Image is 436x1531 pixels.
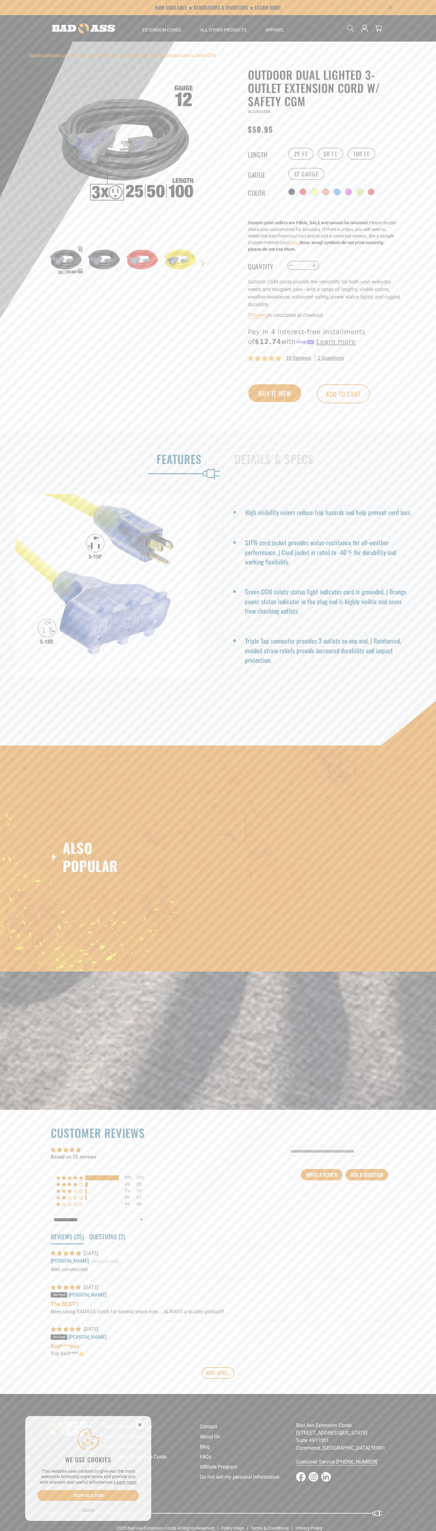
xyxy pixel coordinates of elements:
[248,170,279,178] legend: Gauge
[89,1230,125,1243] span: Questions ( )
[51,1214,145,1226] select: Sort dropdown
[245,536,414,566] li: SJTW cord jacket provides water-resistance for all-weather performance. | Cord jacket is rated to...
[317,384,370,403] button: Add to cart
[265,27,284,33] span: Apparel
[103,1422,200,1432] a: Shop Extension Cords
[68,1292,106,1298] span: [PERSON_NAME]
[200,260,206,267] a: Next
[248,68,402,108] h1: Outdoor Dual Lighted 3-Outlet Extension Cord w/ Safety CGM
[234,452,423,466] h2: Details & Specs
[37,1455,139,1464] h2: We use cookies
[56,1188,83,1194] div: 3% (1) reviews with 3 star rating
[245,585,414,616] li: Green CGM safety status light indicates cord is grounded. | Orange power status indicator in the ...
[103,1442,200,1452] a: Shipping & Returns
[137,1175,144,1180] div: (31)
[248,110,271,114] span: SC12025TBK
[248,240,384,252] strong: Note: emoji symbols do not print correctly, please do not use them.
[51,1284,82,1290] span: 5 star review
[51,1300,385,1308] b: The BEST!!
[51,1342,385,1350] b: Bad yes
[103,1432,200,1442] a: Shop Other Products
[248,312,268,318] a: Shipping
[51,1326,82,1332] span: 5 star review
[51,1258,89,1264] span: [PERSON_NAME]
[51,1154,96,1160] a: Based on 35 reviews
[68,1334,106,1340] span: [PERSON_NAME]
[162,243,198,279] img: neon yellow
[200,1422,296,1432] a: Contact
[248,384,301,402] button: Buy it now
[37,1469,139,1485] p: This website uses cookies to give you the most awesome browsing experience and provide you with r...
[51,1308,385,1315] p: Been using BADASS cords for several years now…..ALWAYS a quality product!!
[248,220,369,225] strong: Custom print orders are FINAL SALE and cannot be returned.
[347,148,376,160] label: 100 FT
[125,1182,135,1187] div: 6%
[256,15,294,42] summary: Apparel
[137,1182,141,1187] div: (2)
[288,148,313,160] label: 25 FT
[83,1250,98,1256] span: [DATE]
[90,1258,121,1264] img: Verified by Shop
[248,356,283,362] span: 4.80 stars
[248,150,279,158] legend: Length
[29,53,72,57] a: Bad Ass Extension Cords
[76,1232,82,1241] span: 35
[248,261,279,270] label: Quantity
[56,1175,83,1180] div: 89% (31) reviews with 5 star rating
[290,1146,377,1156] input: Type in keyword and press enter...
[125,1188,135,1194] div: 3%
[142,27,181,33] span: Extension Cords
[296,1457,393,1467] a: Customer Service [PHONE_NUMBER]
[290,239,298,246] button: here
[114,1480,137,1485] a: Learn more
[51,1350,385,1357] p: Yup bad 🤙
[202,1367,234,1379] a: Read More...
[137,1195,141,1200] div: (1)
[86,243,122,279] img: black
[125,1175,135,1180] div: 89%
[51,1250,82,1256] span: 5 star review
[83,1326,98,1332] span: [DATE]
[200,1462,296,1472] a: Affiliate Program
[124,243,160,279] img: red
[248,311,402,319] div: is calculated at checkout.
[248,220,396,253] div: Please double check your custom print for accuracy. If there is a typo, you will need to delete t...
[200,1442,296,1452] a: Blog
[51,1125,385,1141] h2: Customer Reviews
[137,1188,141,1194] div: (1)
[80,1507,96,1513] button: Decline
[110,53,111,57] span: ›
[191,15,256,42] summary: All Other Products
[318,355,344,362] span: 2 questions
[248,188,279,196] legend: Color
[200,1452,296,1462] a: FAQs
[103,1452,200,1462] a: Customized Extension Cords
[200,27,246,33] span: All Other Products
[200,1432,296,1442] a: About Us
[112,53,216,57] span: Outdoor Dual Lighted 3-Outlet Extension Cord w/ Safety CGM
[133,15,191,42] summary: Extension Cords
[52,23,115,34] img: Bad Ass Extension Cords
[83,1284,98,1290] span: [DATE]
[63,839,136,875] h2: Also Popular
[75,53,109,57] a: Return to Collection
[51,1230,84,1244] span: Reviews ( )
[73,53,74,57] span: ›
[296,1422,393,1452] p: Bad Ass Extension Cords [STREET_ADDRESS][US_STATE] Suite #911001 Commerce, [GEOGRAPHIC_DATA] 90091
[286,355,311,361] span: 35 reviews
[318,148,343,160] label: 50 FT
[56,1182,83,1187] div: 6% (2) reviews with 4 star rating
[346,23,356,33] summary: Search
[200,1472,296,1482] a: Do not sell my personal information
[125,1195,135,1200] div: 3%
[29,51,216,59] nav: breadcrumbs
[301,1169,342,1180] a: Write A Review
[346,1169,388,1180] a: Ask a question
[51,1146,385,1154] div: Average rating is 4.80 stars
[13,452,202,466] h2: Features
[245,634,414,665] li: Triple Tap connector provides 3 outlets on one end. | Reinforced, molded strain reliefs provide i...
[120,1232,123,1241] span: 2
[37,1490,139,1501] button: Accept all & close
[248,123,273,135] span: $50.95
[51,1266,385,1273] p: Well constructed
